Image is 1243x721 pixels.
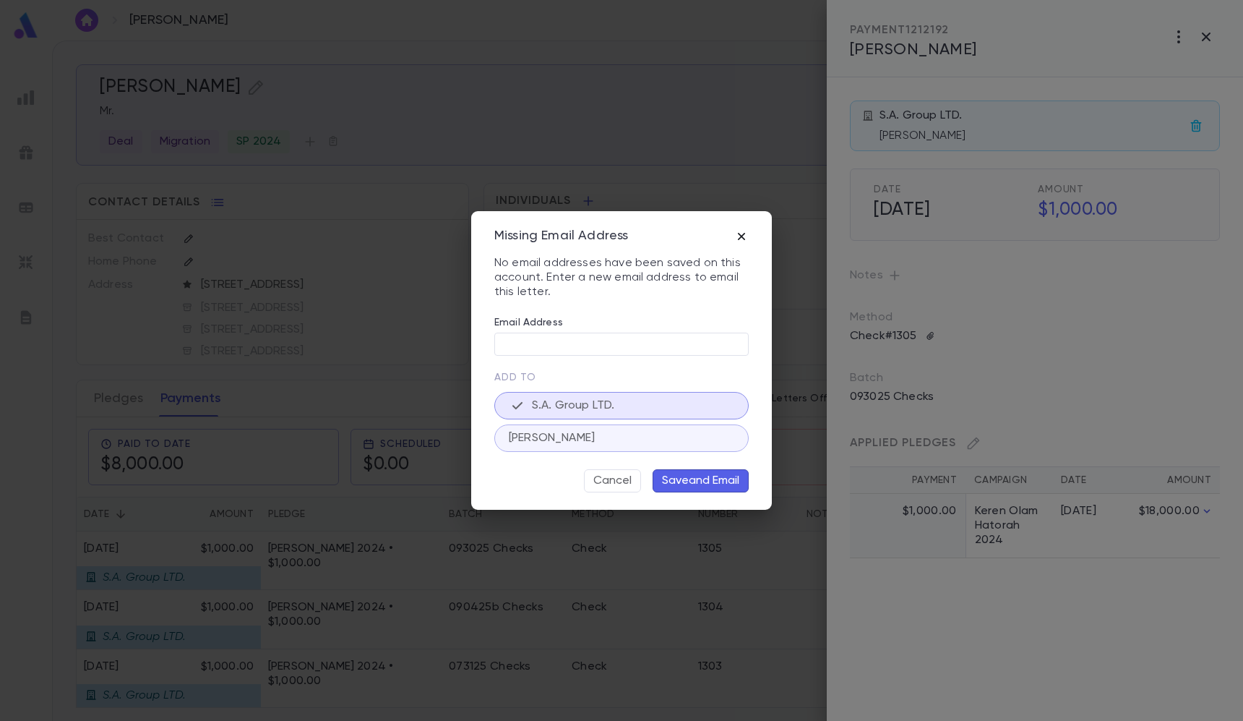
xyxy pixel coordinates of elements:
button: Cancel [584,469,641,492]
label: Email Address [494,317,563,328]
p: No email addresses have been saved on this account. Enter a new email address to email this letter. [494,256,749,299]
button: Saveand Email [653,469,749,492]
p: [PERSON_NAME] [503,431,740,445]
span: Add to [494,372,536,383]
p: S.A. Group LTD. [503,397,740,414]
button: [PERSON_NAME] [494,425,749,452]
button: S.A. Group LTD. [494,392,749,419]
div: Missing Email Address [494,229,628,244]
